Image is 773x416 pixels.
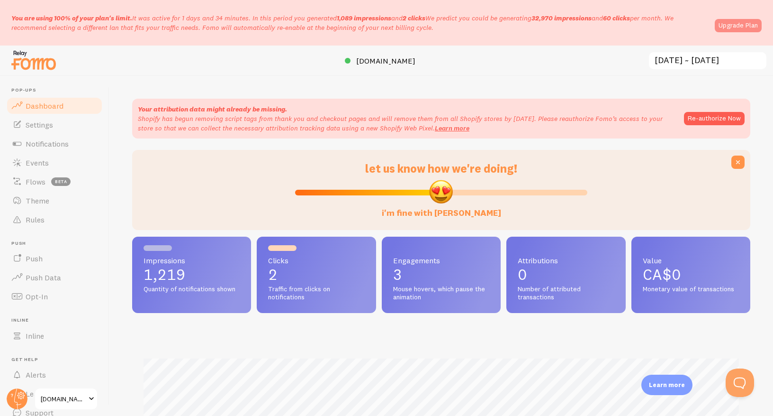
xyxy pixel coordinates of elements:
[365,161,517,176] span: let us know how we're doing!
[26,120,53,129] span: Settings
[643,265,681,284] span: CA$0
[268,257,364,264] span: Clicks
[138,114,674,133] p: Shopify has begun removing script tags from thank you and checkout pages and will remove them fro...
[337,14,425,22] span: and
[6,115,103,134] a: Settings
[26,196,49,205] span: Theme
[393,257,489,264] span: Engagements
[144,267,240,282] p: 1,219
[6,287,103,306] a: Opt-In
[26,139,69,148] span: Notifications
[6,210,103,229] a: Rules
[726,369,754,397] iframe: Help Scout Beacon - Open
[26,254,43,263] span: Push
[6,365,103,384] a: Alerts
[531,14,592,22] b: 32,970 impressions
[11,87,103,93] span: Pop-ups
[518,257,614,264] span: Attributions
[6,134,103,153] a: Notifications
[428,179,454,204] img: emoji.png
[6,249,103,268] a: Push
[531,14,630,22] span: and
[684,112,745,125] button: Re-authorize Now
[6,172,103,191] a: Flows beta
[6,268,103,287] a: Push Data
[138,105,287,113] strong: Your attribution data might already be missing.
[26,331,44,341] span: Inline
[393,267,489,282] p: 3
[435,124,469,132] a: Learn more
[268,267,364,282] p: 2
[393,285,489,302] span: Mouse hovers, which pause the animation
[11,14,132,22] span: You are using 100% of your plan's limit.
[26,158,49,167] span: Events
[26,215,45,224] span: Rules
[518,285,614,302] span: Number of attributed transactions
[649,380,685,389] p: Learn more
[11,317,103,324] span: Inline
[26,101,63,111] span: Dashboard
[643,285,739,294] span: Monetary value of transactions
[337,14,391,22] b: 1,089 impressions
[34,388,98,410] a: [DOMAIN_NAME]
[41,393,86,405] span: [DOMAIN_NAME]
[144,257,240,264] span: Impressions
[26,370,46,379] span: Alerts
[51,177,71,186] span: beta
[382,198,501,219] label: i'm fine with [PERSON_NAME]
[26,177,45,186] span: Flows
[11,240,103,247] span: Push
[11,13,709,32] p: It was active for 1 days and 34 minutes. In this period you generated We predict you could be gen...
[144,285,240,294] span: Quantity of notifications shown
[268,285,364,302] span: Traffic from clicks on notifications
[6,96,103,115] a: Dashboard
[6,326,103,345] a: Inline
[6,191,103,210] a: Theme
[26,292,48,301] span: Opt-In
[6,384,103,403] a: Learn
[715,19,762,32] a: Upgrade Plan
[641,375,692,395] div: Learn more
[6,153,103,172] a: Events
[26,273,61,282] span: Push Data
[518,267,614,282] p: 0
[10,48,57,72] img: fomo-relay-logo-orange.svg
[403,14,425,22] b: 2 clicks
[11,357,103,363] span: Get Help
[603,14,630,22] b: 60 clicks
[643,257,739,264] span: Value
